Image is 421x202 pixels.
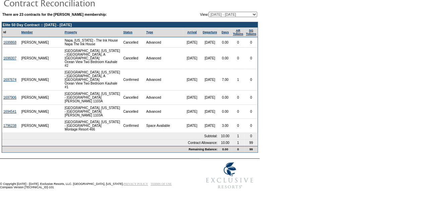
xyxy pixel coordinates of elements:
td: [DATE] [201,69,219,91]
a: Days [221,31,229,34]
a: 1796238 [3,124,16,128]
a: 1697674 [3,78,16,82]
a: 1696007 [3,56,16,60]
td: [DATE] [201,37,219,48]
td: [DATE] [201,48,219,69]
td: Id [2,28,20,37]
td: [PERSON_NAME] [20,91,51,105]
a: Property [65,31,77,34]
td: Cancelled [122,37,145,48]
td: 0 [244,105,258,119]
td: Space Available [145,119,183,133]
td: 0.00 [219,48,231,69]
td: Advanced [145,69,183,91]
td: 0 [231,37,244,48]
td: 0 [231,91,244,105]
td: 0 [231,146,244,152]
td: 0 [231,105,244,119]
td: Cancelled [122,48,145,69]
td: 99 [244,146,258,152]
td: [DATE] [201,91,219,105]
a: TERMS OF USE [151,182,172,186]
a: 1697906 [3,96,16,99]
td: 1 [231,140,244,146]
td: Advanced [145,91,183,105]
td: View: [167,12,257,17]
td: 0 [244,119,258,133]
td: [PERSON_NAME] [20,119,51,133]
td: [PERSON_NAME] [20,48,51,69]
td: [GEOGRAPHIC_DATA], [US_STATE] - [GEOGRAPHIC_DATA], A [GEOGRAPHIC_DATA] Ocean View Two Bedroom Kau... [63,48,122,69]
td: [DATE] [201,105,219,119]
b: There are 23 contracts for the [PERSON_NAME] membership: [2,12,107,16]
td: 0.00 [219,146,231,152]
td: 0.00 [219,37,231,48]
td: Cancelled [122,105,145,119]
td: 0 [244,48,258,69]
td: [GEOGRAPHIC_DATA], [US_STATE] - [GEOGRAPHIC_DATA], A [GEOGRAPHIC_DATA] Ocean View Two Bedroom Kau... [63,69,122,91]
td: 10.00 [219,133,231,140]
a: Departure [203,31,217,34]
td: 1 [231,133,244,140]
td: Advanced [145,105,183,119]
td: [GEOGRAPHIC_DATA], [US_STATE] - [GEOGRAPHIC_DATA] [PERSON_NAME] 1103A [63,91,122,105]
td: Napa, [US_STATE] - The Ink House Napa The Ink House [63,37,122,48]
a: 1699868 [3,41,16,44]
a: ARTokens [233,29,243,36]
a: Type [146,31,153,34]
td: [GEOGRAPHIC_DATA], [US_STATE] - [GEOGRAPHIC_DATA] [PERSON_NAME] 1103A [63,105,122,119]
a: SGTokens [246,29,256,36]
td: Remaining Balance: [2,146,219,152]
td: 1 [231,69,244,91]
td: [PERSON_NAME] [20,69,51,91]
td: Advanced [145,37,183,48]
a: 1694541 [3,110,16,113]
td: 0 [231,48,244,69]
img: Exclusive Resorts [200,159,260,192]
td: 10.00 [219,140,231,146]
td: Elite 50 Day Contract :: [DATE] - [DATE] [2,22,258,28]
a: Member [21,31,33,34]
td: 0 [231,119,244,133]
td: 3.00 [219,119,231,133]
td: Confirmed [122,119,145,133]
td: 0 [244,133,258,140]
td: [PERSON_NAME] [20,37,51,48]
td: 0 [244,37,258,48]
td: [PERSON_NAME] [20,105,51,119]
td: [DATE] [183,37,201,48]
td: [DATE] [183,91,201,105]
td: Confirmed [122,69,145,91]
td: [DATE] [183,69,201,91]
td: 0 [244,91,258,105]
td: Subtotal: [2,133,219,140]
a: Status [123,31,133,34]
td: 99 [244,140,258,146]
td: Contract Allowance: [2,140,219,146]
td: [DATE] [201,119,219,133]
td: [GEOGRAPHIC_DATA], [US_STATE] - [GEOGRAPHIC_DATA] Montage Resort 466 [63,119,122,133]
td: [DATE] [183,119,201,133]
td: [DATE] [183,48,201,69]
a: Arrival [187,31,197,34]
td: 7.00 [219,69,231,91]
td: Advanced [145,48,183,69]
td: Cancelled [122,91,145,105]
td: 0 [244,69,258,91]
td: [DATE] [183,105,201,119]
td: 0.00 [219,91,231,105]
a: PRIVACY POLICY [124,182,148,186]
td: 0.00 [219,105,231,119]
